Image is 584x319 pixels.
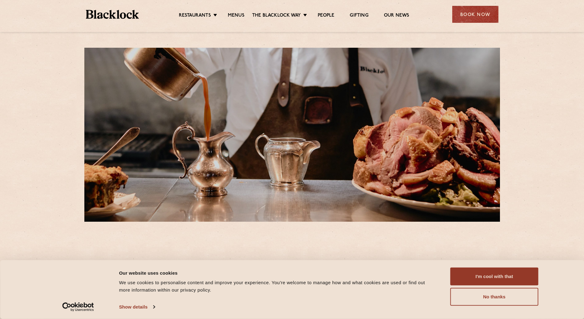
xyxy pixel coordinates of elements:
[179,13,211,19] a: Restaurants
[450,288,538,306] button: No thanks
[450,268,538,285] button: I'm cool with that
[252,13,301,19] a: The Blacklock Way
[384,13,409,19] a: Our News
[119,302,155,312] a: Show details
[51,302,105,312] a: Usercentrics Cookiebot - opens in a new window
[318,13,334,19] a: People
[86,10,139,19] img: BL_Textured_Logo-footer-cropped.svg
[119,269,437,277] div: Our website uses cookies
[350,13,368,19] a: Gifting
[452,6,498,23] div: Book Now
[119,279,437,294] div: We use cookies to personalise content and improve your experience. You're welcome to manage how a...
[228,13,244,19] a: Menus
